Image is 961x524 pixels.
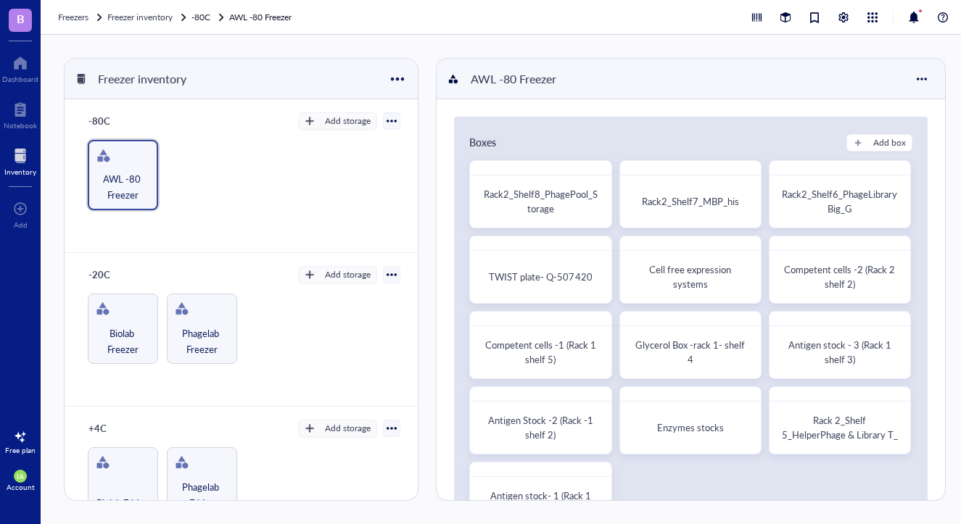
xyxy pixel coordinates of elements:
[325,268,371,281] div: Add storage
[4,167,36,176] div: Inventory
[107,11,173,23] span: Freezer inventory
[4,144,36,176] a: Inventory
[782,413,898,441] span: Rack 2_Shelf 5_HelperPhage & Library T_
[173,479,231,511] span: Phagelab Fridge
[95,171,151,203] span: AWL -80 Freezer
[325,422,371,435] div: Add storage
[7,483,35,491] div: Account
[82,265,169,285] div: -20C
[58,11,88,23] span: Freezers
[298,420,377,437] button: Add storage
[464,67,563,91] div: AWL -80 Freezer
[298,266,377,283] button: Add storage
[485,338,598,366] span: Competent cells -1 (Rack 1 shelf 5)
[873,136,906,149] div: Add box
[846,134,912,151] button: Add box
[82,111,169,131] div: -80C
[298,112,377,130] button: Add storage
[649,262,733,291] span: Cell free expression systems
[488,413,595,441] span: Antigen Stock -2 (Rack -1 shelf 2)
[484,187,598,215] span: Rack2_Shelf8_PhagePool_Storage
[4,121,37,130] div: Notebook
[4,98,37,130] a: Notebook
[2,51,38,83] a: Dashboard
[635,338,747,366] span: Glycerol Box -rack 1- shelf 4
[14,220,28,229] div: Add
[96,495,149,511] span: Biolab Fridge
[642,194,739,208] span: Rack2_Shelf7_MBP_his
[469,134,496,151] div: Boxes
[58,10,104,25] a: Freezers
[788,338,894,366] span: Antigen stock - 3 (Rack 1 shelf 3)
[17,9,25,28] span: B
[191,10,294,25] a: -80CAWL -80 Freezer
[94,325,152,357] span: Biolab Freezer
[91,67,193,91] div: Freezer inventory
[107,10,189,25] a: Freezer inventory
[657,420,724,434] span: Enzymes stocks
[2,75,38,83] div: Dashboard
[784,262,897,291] span: Competent cells -2 (Rack 2 shelf 2)
[82,418,169,438] div: +4C
[5,446,36,454] div: Free plan
[325,115,371,128] div: Add storage
[17,472,24,481] span: IA
[489,270,592,283] span: TWIST plate- Q-507420
[173,325,231,357] span: Phagelab Freezer
[782,187,897,215] span: Rack2_Shelf6_PhageLibraryBig_G
[490,488,593,517] span: Antigen stock- 1 (Rack 1 shelf 1)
